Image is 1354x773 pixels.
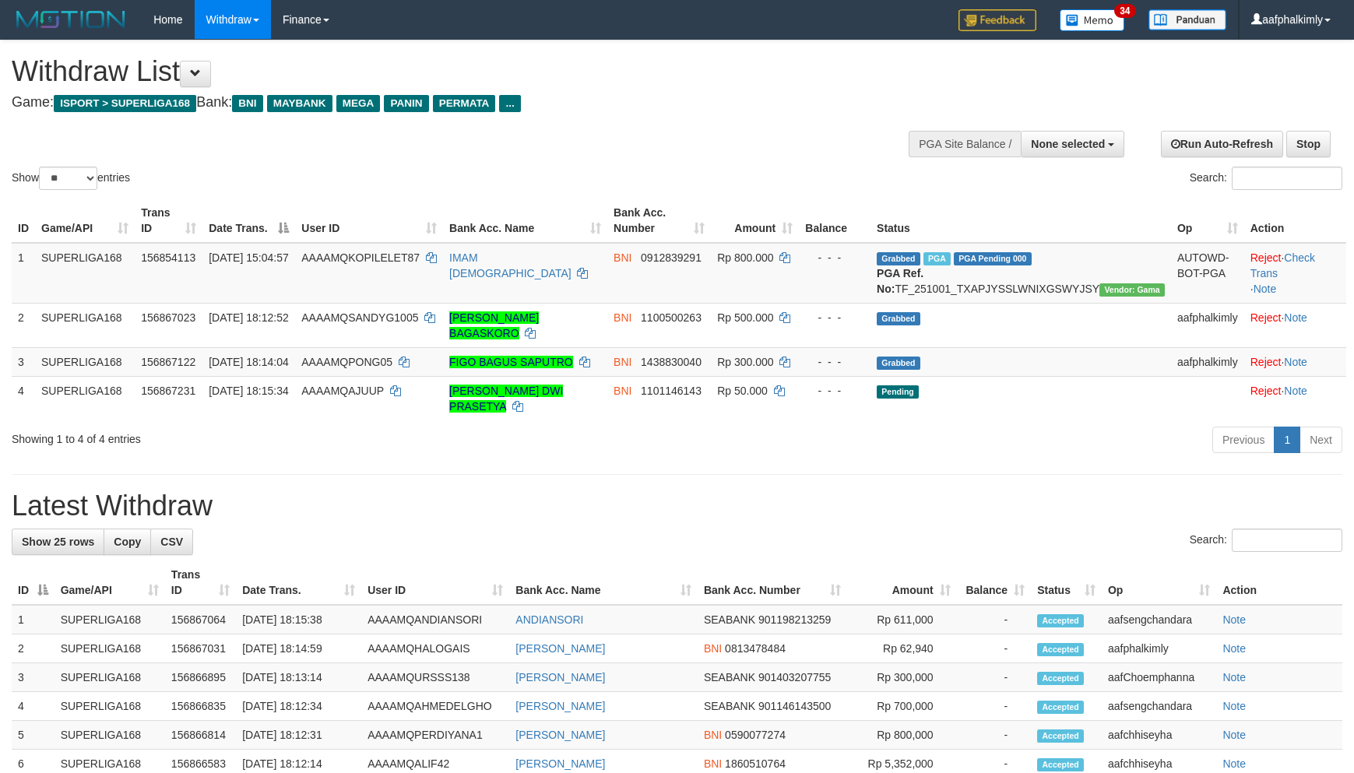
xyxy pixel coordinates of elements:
a: Note [1222,613,1246,626]
td: - [957,663,1032,692]
th: Amount: activate to sort column ascending [847,560,957,605]
span: Rp 50.000 [717,385,768,397]
span: AAAAMQSANDYG1005 [301,311,418,324]
span: Vendor URL: https://trx31.1velocity.biz [1099,283,1165,297]
span: SEABANK [704,613,755,626]
th: Game/API: activate to sort column ascending [35,199,135,243]
span: AAAAMQPONG05 [301,356,392,368]
label: Show entries [12,167,130,190]
td: Rp 611,000 [847,605,957,634]
a: Note [1222,642,1246,655]
a: Reject [1250,385,1282,397]
a: [PERSON_NAME] [515,729,605,741]
td: 156866835 [165,692,236,721]
img: Feedback.jpg [958,9,1036,31]
a: Show 25 rows [12,529,104,555]
th: Op: activate to sort column ascending [1102,560,1217,605]
td: SUPERLIGA168 [35,243,135,304]
td: - [957,634,1032,663]
td: Rp 62,940 [847,634,957,663]
td: AAAAMQAHMEDELGHO [361,692,509,721]
th: Bank Acc. Name: activate to sort column ascending [509,560,698,605]
td: [DATE] 18:14:59 [236,634,361,663]
a: 1 [1274,427,1300,453]
td: AUTOWD-BOT-PGA [1171,243,1244,304]
span: Copy 1860510764 to clipboard [725,757,786,770]
td: Rp 800,000 [847,721,957,750]
span: 34 [1114,4,1135,18]
span: Rp 500.000 [717,311,773,324]
div: - - - [805,250,864,265]
div: - - - [805,354,864,370]
td: SUPERLIGA168 [35,376,135,420]
td: aafChoemphanna [1102,663,1217,692]
th: Action [1244,199,1346,243]
a: [PERSON_NAME] [515,700,605,712]
span: PANIN [384,95,428,112]
td: 156867031 [165,634,236,663]
a: Check Trans [1250,251,1315,279]
td: SUPERLIGA168 [55,663,165,692]
td: AAAAMQPERDIYANA1 [361,721,509,750]
th: Trans ID: activate to sort column ascending [165,560,236,605]
span: None selected [1031,138,1105,150]
th: Date Trans.: activate to sort column ascending [236,560,361,605]
th: Bank Acc. Number: activate to sort column ascending [607,199,711,243]
b: PGA Ref. No: [877,267,923,295]
a: Note [1222,671,1246,683]
span: Copy 901146143500 to clipboard [758,700,831,712]
td: · [1244,347,1346,376]
a: [PERSON_NAME] [515,642,605,655]
span: Copy 1101146143 to clipboard [641,385,702,397]
span: BNI [704,642,722,655]
span: SEABANK [704,671,755,683]
th: ID: activate to sort column descending [12,560,55,605]
div: - - - [805,383,864,399]
div: PGA Site Balance / [909,131,1021,157]
a: [PERSON_NAME] [515,757,605,770]
span: Show 25 rows [22,536,94,548]
span: ... [499,95,520,112]
a: [PERSON_NAME] DWI PRASETYA [449,385,563,413]
th: Status: activate to sort column ascending [1031,560,1102,605]
a: Run Auto-Refresh [1161,131,1283,157]
span: AAAAMQAJUUP [301,385,384,397]
a: Note [1284,311,1307,324]
a: [PERSON_NAME] BAGASKORO [449,311,539,339]
span: Copy 0590077274 to clipboard [725,729,786,741]
a: Note [1222,757,1246,770]
a: Note [1284,385,1307,397]
div: Showing 1 to 4 of 4 entries [12,425,553,447]
td: · [1244,376,1346,420]
span: Pending [877,385,919,399]
td: 4 [12,692,55,721]
td: [DATE] 18:12:31 [236,721,361,750]
span: BNI [614,356,631,368]
td: aafphalkimly [1102,634,1217,663]
span: ISPORT > SUPERLIGA168 [54,95,196,112]
span: BNI [704,757,722,770]
td: aafsengchandara [1102,692,1217,721]
td: aafphalkimly [1171,347,1244,376]
td: aafchhiseyha [1102,721,1217,750]
td: Rp 300,000 [847,663,957,692]
span: Accepted [1037,643,1084,656]
span: MAYBANK [267,95,332,112]
td: - [957,721,1032,750]
td: 156866895 [165,663,236,692]
td: 2 [12,634,55,663]
th: Op: activate to sort column ascending [1171,199,1244,243]
td: 156866814 [165,721,236,750]
a: FIGO BAGUS SAPUTRO [449,356,573,368]
th: Bank Acc. Number: activate to sort column ascending [698,560,847,605]
th: User ID: activate to sort column ascending [361,560,509,605]
span: BNI [614,385,631,397]
td: AAAAMQURSSS138 [361,663,509,692]
td: SUPERLIGA168 [55,721,165,750]
a: [PERSON_NAME] [515,671,605,683]
img: Button%20Memo.svg [1060,9,1125,31]
td: 156867064 [165,605,236,634]
span: Copy 1438830040 to clipboard [641,356,702,368]
span: PGA Pending [954,252,1032,265]
th: Amount: activate to sort column ascending [711,199,799,243]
